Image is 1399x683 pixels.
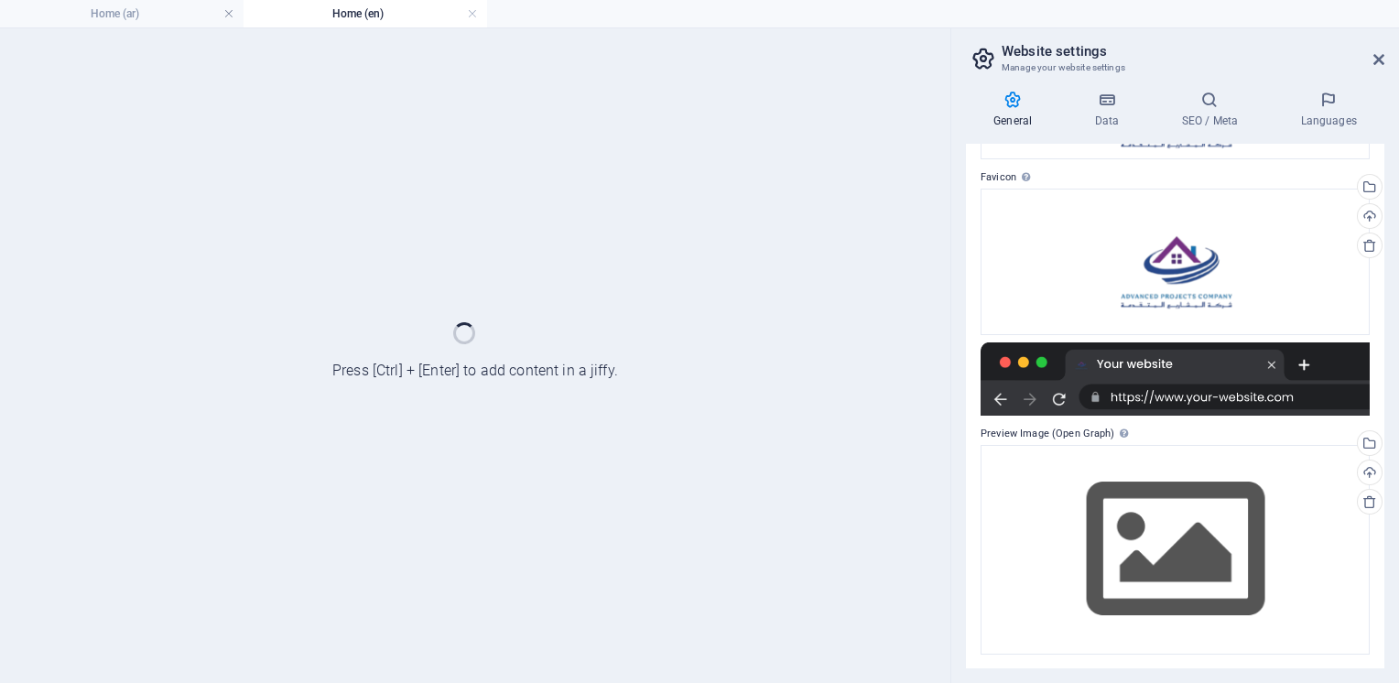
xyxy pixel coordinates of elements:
[981,423,1370,445] label: Preview Image (Open Graph)
[244,4,487,24] h4: Home (en)
[966,91,1067,129] h4: General
[1154,91,1273,129] h4: SEO / Meta
[981,167,1370,189] label: Favicon
[1002,43,1384,60] h2: Website settings
[1273,91,1384,129] h4: Languages
[1067,91,1154,129] h4: Data
[981,445,1370,655] div: Select files from the file manager, stock photos, or upload file(s)
[981,189,1370,335] div: __2025-02-12_100150-removebg-preview-sTfaxcxUCJ6lLXdlLEtnJw-6J1Q4RD1ofi3Y2cHY3NuFw.png
[1002,60,1348,76] h3: Manage your website settings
